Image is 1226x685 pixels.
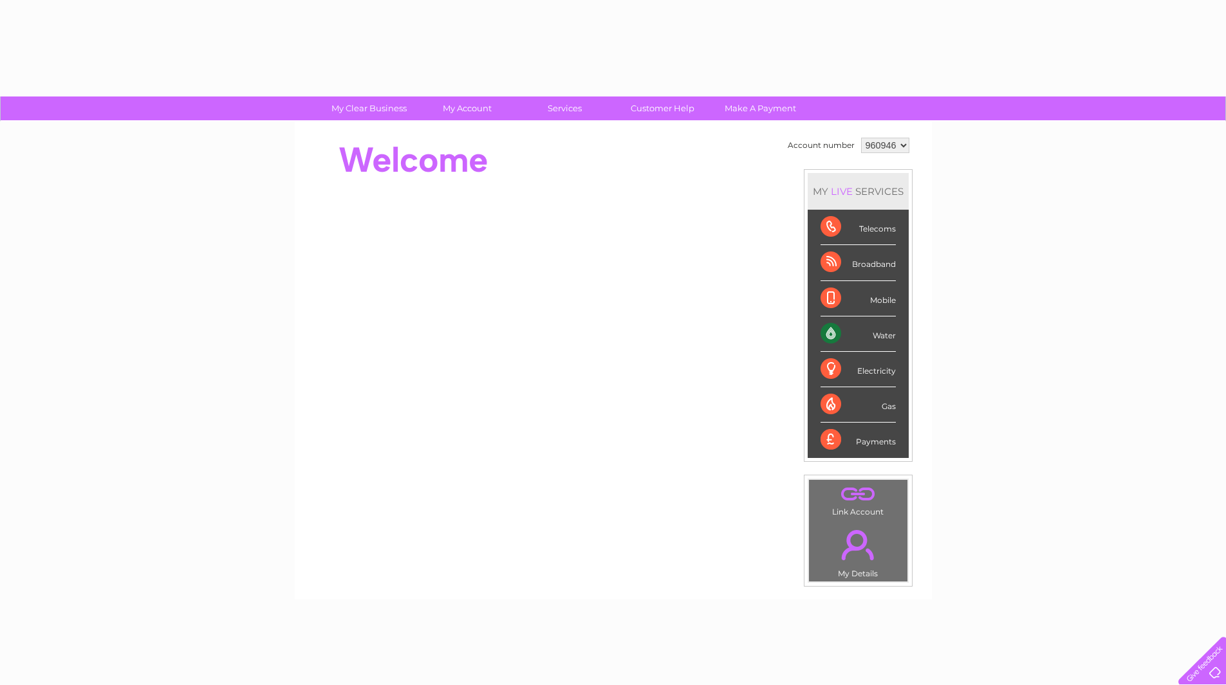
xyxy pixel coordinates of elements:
[821,281,896,316] div: Mobile
[812,483,904,506] a: .
[785,134,858,156] td: Account number
[821,352,896,387] div: Electricity
[414,96,520,120] a: My Account
[808,479,908,520] td: Link Account
[828,185,855,197] div: LIVE
[821,316,896,352] div: Water
[808,519,908,582] td: My Details
[512,96,618,120] a: Services
[707,96,813,120] a: Make A Payment
[609,96,716,120] a: Customer Help
[808,173,909,210] div: MY SERVICES
[821,387,896,423] div: Gas
[316,96,422,120] a: My Clear Business
[821,423,896,457] div: Payments
[821,210,896,245] div: Telecoms
[812,522,904,567] a: .
[821,245,896,280] div: Broadband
